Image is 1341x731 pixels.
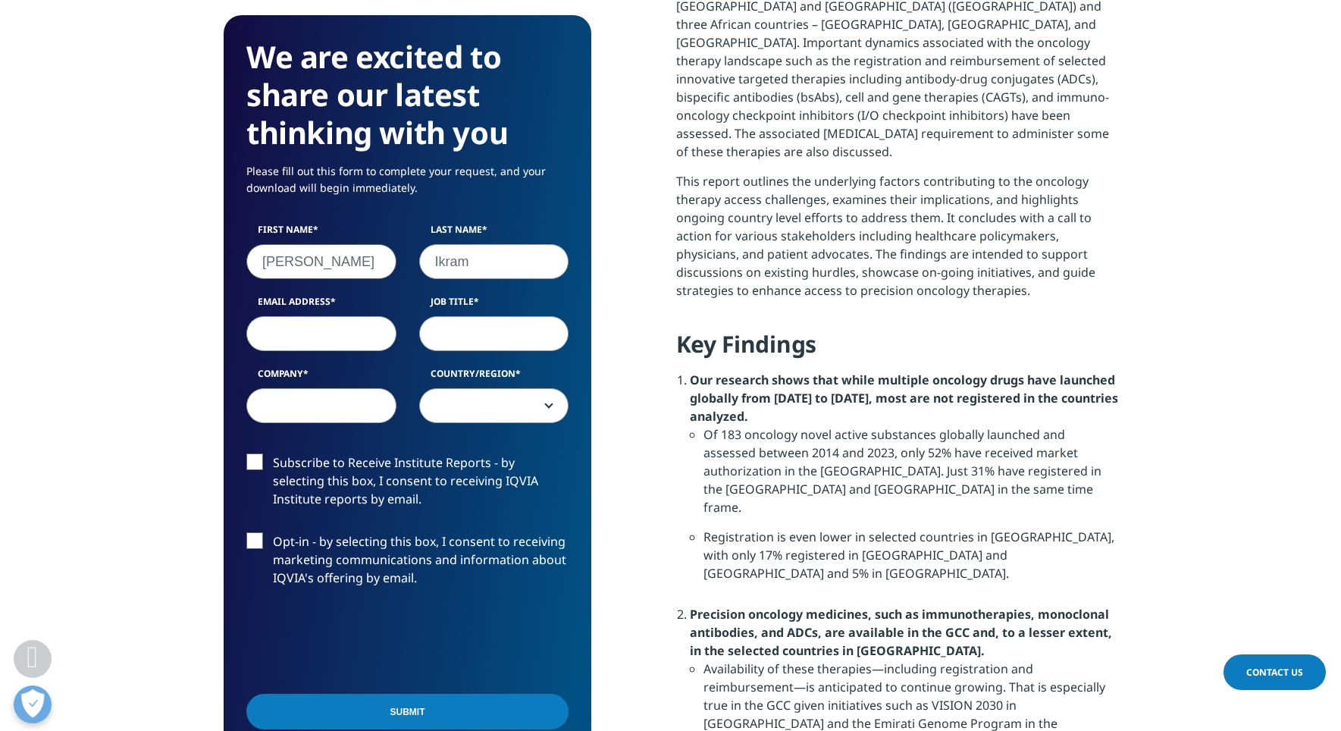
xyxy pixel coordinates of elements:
p: This report outlines the underlying factors contributing to the oncology therapy access challenge... [676,172,1118,311]
label: Job Title [419,295,569,316]
p: Please fill out this form to complete your request, and your download will begin immediately. [246,163,569,208]
h4: Key Findings [676,329,1118,371]
strong: Our research shows that while multiple oncology drugs have launched globally from [DATE] to [DATE... [690,372,1118,425]
label: Email Address [246,295,396,316]
button: Open Preferences [14,686,52,723]
iframe: reCAPTCHA [246,611,477,670]
label: Country/Region [419,367,569,388]
input: Submit [246,694,569,729]
span: Contact Us [1246,666,1303,679]
strong: Precision oncology medicines, such as immunotherapies, monoclonal antibodies, and ADCs, are avail... [690,606,1112,659]
li: Of 183 oncology novel active substances globally launched and assessed between 2014 and 2023, onl... [703,425,1118,528]
a: Contact Us [1224,654,1326,690]
label: Opt-in - by selecting this box, I consent to receiving marketing communications and information a... [246,532,569,595]
li: Registration is even lower in selected countries in [GEOGRAPHIC_DATA], with only 17% registered i... [703,528,1118,594]
label: Last Name [419,223,569,244]
label: First Name [246,223,396,244]
label: Subscribe to Receive Institute Reports - by selecting this box, I consent to receiving IQVIA Inst... [246,453,569,516]
h3: We are excited to share our latest thinking with you [246,38,569,152]
label: Company [246,367,396,388]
